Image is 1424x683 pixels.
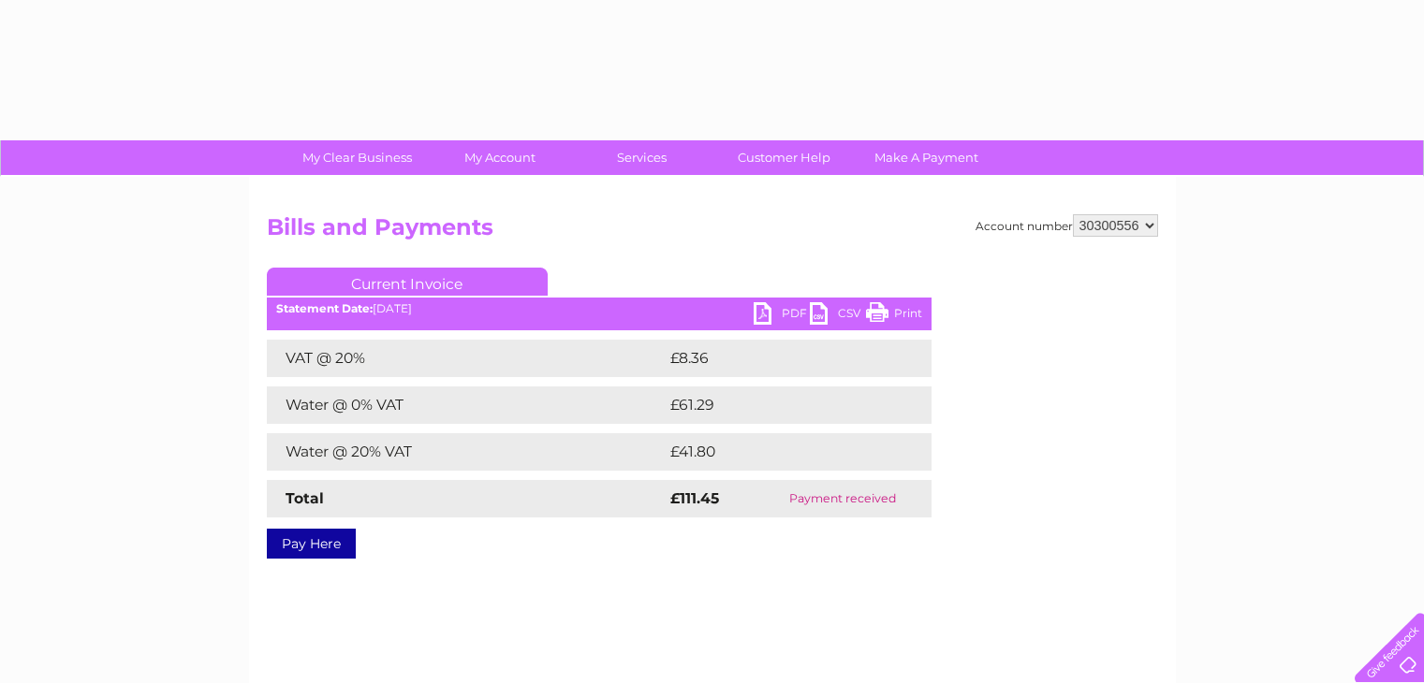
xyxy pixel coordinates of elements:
td: Water @ 0% VAT [267,386,666,424]
td: Payment received [754,480,931,517]
td: Water @ 20% VAT [267,433,666,471]
strong: Total [286,489,324,507]
b: Statement Date: [276,301,373,315]
td: £41.80 [666,433,892,471]
a: PDF [754,302,810,329]
a: My Account [422,140,577,175]
a: Services [565,140,719,175]
h2: Bills and Payments [267,214,1158,250]
div: Account number [976,214,1158,237]
td: VAT @ 20% [267,340,666,377]
a: Pay Here [267,529,356,559]
a: Customer Help [707,140,861,175]
strong: £111.45 [670,489,719,507]
div: [DATE] [267,302,932,315]
a: CSV [810,302,866,329]
a: Print [866,302,922,329]
a: Make A Payment [849,140,1004,175]
a: Current Invoice [267,268,548,296]
td: £8.36 [666,340,888,377]
a: My Clear Business [280,140,434,175]
td: £61.29 [666,386,892,424]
